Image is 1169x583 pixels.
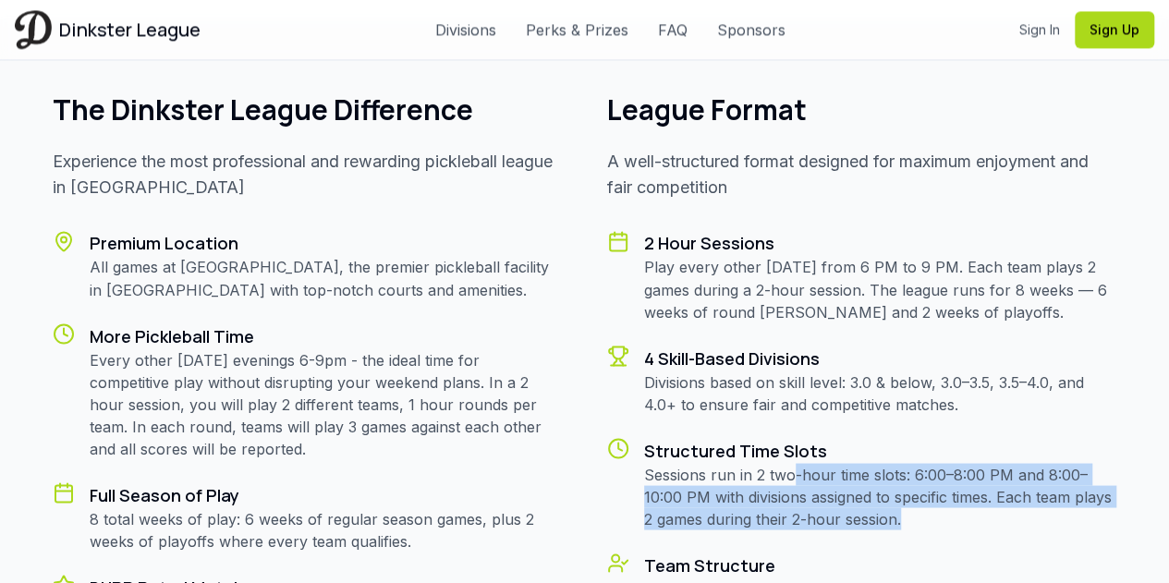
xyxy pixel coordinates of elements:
[607,93,1117,127] h2: League Format
[607,149,1117,200] p: A well-structured format designed for maximum enjoyment and fair competition
[644,370,1117,415] p: Divisions based on skill level: 3.0 & below, 3.0–3.5, 3.5–4.0, and 4.0+ to ensure fair and compet...
[644,552,1117,577] h3: Team Structure
[644,345,1117,370] h3: 4 Skill-Based Divisions
[53,93,563,127] h2: The Dinkster League Difference
[526,18,628,41] a: Perks & Prizes
[435,18,496,41] a: Divisions
[644,437,1117,463] h3: Structured Time Slots
[90,507,563,552] p: 8 total weeks of play: 6 weeks of regular season games, plus 2 weeks of playoffs where every team...
[90,481,563,507] h3: Full Season of Play
[53,149,563,200] p: Experience the most professional and rewarding pickleball league in [GEOGRAPHIC_DATA]
[644,256,1117,322] p: Play every other [DATE] from 6 PM to 9 PM. Each team plays 2 games during a 2-hour session. The l...
[717,18,785,41] a: Sponsors
[15,10,201,48] a: Dinkster League
[59,17,201,43] span: Dinkster League
[644,463,1117,529] p: Sessions run in 2 two-hour time slots: 6:00–8:00 PM and 8:00–10:00 PM with divisions assigned to ...
[90,322,563,348] h3: More Pickleball Time
[15,10,52,48] img: Dinkster
[644,230,1117,256] h3: 2 Hour Sessions
[1019,20,1060,39] a: Sign In
[90,256,563,300] p: All games at [GEOGRAPHIC_DATA], the premier pickleball facility in [GEOGRAPHIC_DATA] with top-not...
[1075,11,1154,48] button: Sign Up
[90,230,563,256] h3: Premium Location
[90,348,563,459] p: Every other [DATE] evenings 6-9pm - the ideal time for competitive play without disrupting your w...
[658,18,688,41] a: FAQ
